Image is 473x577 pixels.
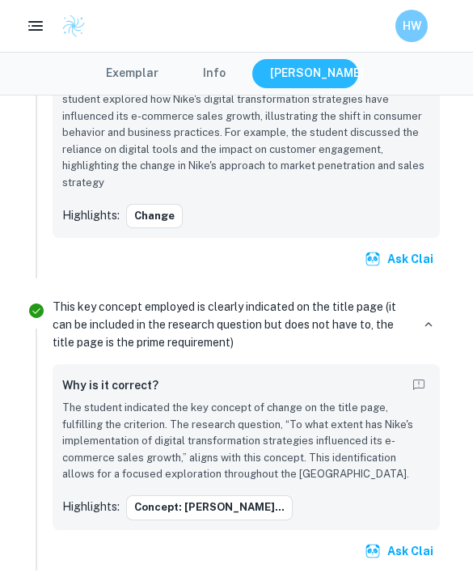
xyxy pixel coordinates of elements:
button: Exemplar [90,59,175,88]
svg: Correct [27,301,46,320]
p: This key concept employed is clearly indicated on the title page (it can be included in the resea... [53,298,411,351]
p: Highlights: [62,206,120,224]
a: Clastify logo [52,14,86,38]
p: Highlights: [62,498,120,515]
button: Info [178,59,251,88]
img: Clastify logo [61,14,86,38]
button: Change [126,204,183,228]
button: [PERSON_NAME] [254,59,380,88]
button: Ask Clai [361,537,440,566]
button: Concept: [PERSON_NAME]... [126,495,293,520]
button: Report mistake/confusion [408,374,430,397]
button: Ask Clai [361,244,440,274]
p: The key concept chosen by the student is the concept of change. The student explored how Nike's d... [62,75,430,191]
img: clai.svg [365,251,381,267]
button: HW [395,10,428,42]
h6: HW [403,17,421,35]
img: clai.svg [365,543,381,559]
p: The student indicated the key concept of change on the title page, fulfilling the criterion. The ... [62,400,430,482]
h6: Why is it correct? [62,376,158,394]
